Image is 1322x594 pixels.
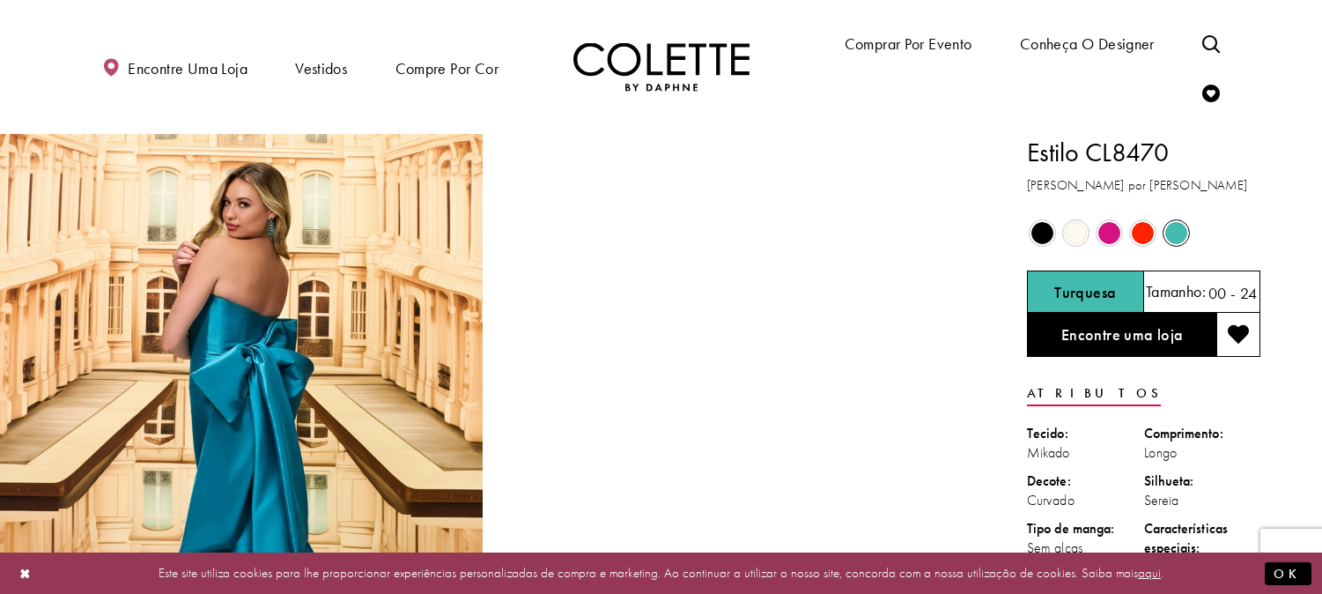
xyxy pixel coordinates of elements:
[1054,283,1116,303] font: Turquesa
[491,134,974,375] video: Estilo CL8470 Colette by Daphne #1 reprodução automática em loop sem som vídeo
[159,564,1138,582] font: Este site utiliza cookies para lhe proporcionar experiências personalizadas de compra e marketing...
[1198,68,1224,116] a: Verificar lista de desejos
[1127,218,1158,249] div: Escarlate
[1027,218,1058,249] div: Preto
[1060,218,1091,249] div: Diamante Branco
[1027,136,1169,169] font: Estilo CL8470
[1144,491,1179,509] font: Sereia
[1094,218,1125,249] div: Fúcsia
[1020,33,1155,54] font: Conheça o designer
[11,558,41,589] button: Fechar diálogo
[1061,324,1184,345] font: Encontre uma loja
[395,58,499,78] font: Compre por cor
[1027,491,1075,509] font: Curvado
[291,42,351,93] span: Vestidos
[1161,564,1163,582] font: .
[1208,283,1258,303] font: 00 - 24
[1138,564,1161,582] a: aqui
[1144,424,1223,442] font: Comprimento:
[391,42,503,93] span: Compre por cor
[1054,282,1116,302] h5: Cor escolhida
[295,58,347,78] font: Vestidos
[1144,443,1178,462] font: Longo
[840,18,977,68] span: Comprar por evento
[1027,379,1161,406] a: Atributos
[573,43,750,92] a: Visite a página inicial
[1027,424,1068,442] font: Tecido:
[1144,519,1229,557] font: Características especiais:
[1274,565,1303,583] font: OK
[1016,18,1159,68] a: Conheça o designer
[1027,176,1247,194] font: [PERSON_NAME] por [PERSON_NAME]
[1027,313,1216,357] a: Encontre uma loja
[1146,281,1206,301] font: Tamanho:
[128,58,247,78] font: Encontre uma loja
[1198,19,1224,67] a: Alternar pesquisa
[1027,471,1071,490] font: Decote:
[1027,217,1260,250] div: O estado dos controles de cores do produto depende do tamanho escolhido
[1027,443,1071,462] font: Mikado
[845,33,972,54] font: Comprar por evento
[1027,519,1114,538] font: Tipo de manga:
[98,42,252,93] a: Encontre uma loja
[1144,471,1194,490] font: Silhueta:
[1216,313,1260,357] button: Adicionar à lista de desejos
[1027,538,1082,557] font: Sem alças
[573,43,750,92] img: Colette por Daphne
[1265,561,1311,585] button: Enviar diálogo
[1027,384,1161,402] font: Atributos
[1161,218,1192,249] div: Turquesa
